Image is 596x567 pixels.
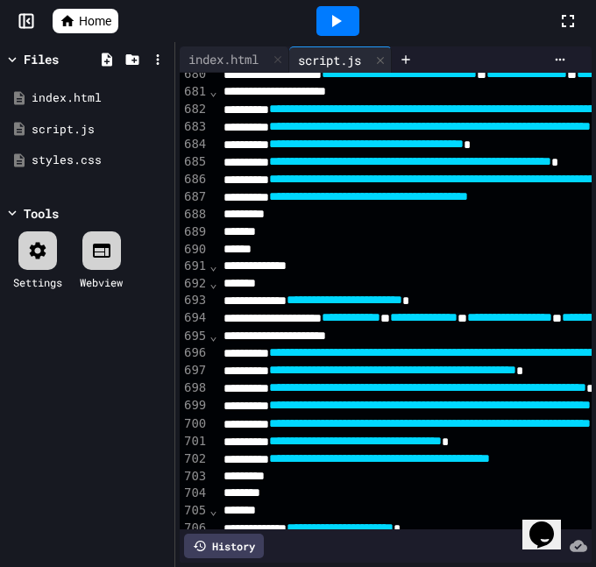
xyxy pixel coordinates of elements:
div: 699 [180,397,209,415]
div: script.js [32,121,168,138]
div: 682 [180,101,209,118]
div: 680 [180,66,209,83]
div: Webview [80,274,123,290]
div: 684 [180,136,209,153]
div: index.html [180,50,267,68]
span: Home [79,12,111,30]
div: 685 [180,153,209,171]
div: 693 [180,292,209,309]
span: Fold line [209,84,217,98]
a: Home [53,9,118,33]
div: 701 [180,433,209,450]
div: 687 [180,188,209,206]
div: index.html [32,89,168,107]
div: 696 [180,344,209,362]
div: 706 [180,520,209,537]
div: 705 [180,502,209,520]
div: Settings [13,274,62,290]
div: 694 [180,309,209,327]
div: 683 [180,118,209,136]
div: 688 [180,206,209,223]
div: 702 [180,450,209,468]
div: styles.css [32,152,168,169]
div: Tools [24,204,59,223]
div: 686 [180,171,209,188]
iframe: chat widget [522,497,578,549]
div: 704 [180,485,209,502]
div: 689 [180,223,209,241]
div: index.html [180,46,289,73]
div: 703 [180,468,209,485]
span: Fold line [209,276,217,290]
span: Fold line [209,503,217,517]
div: 698 [180,379,209,397]
div: Files [24,50,59,68]
div: 690 [180,241,209,259]
div: script.js [289,51,370,69]
div: 697 [180,362,209,379]
div: 695 [180,328,209,345]
div: 691 [180,258,209,275]
div: 700 [180,415,209,433]
div: script.js [289,46,392,73]
div: History [184,534,264,558]
div: 681 [180,83,209,101]
span: Fold line [209,259,217,273]
span: Fold line [209,329,217,343]
div: 692 [180,275,209,293]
